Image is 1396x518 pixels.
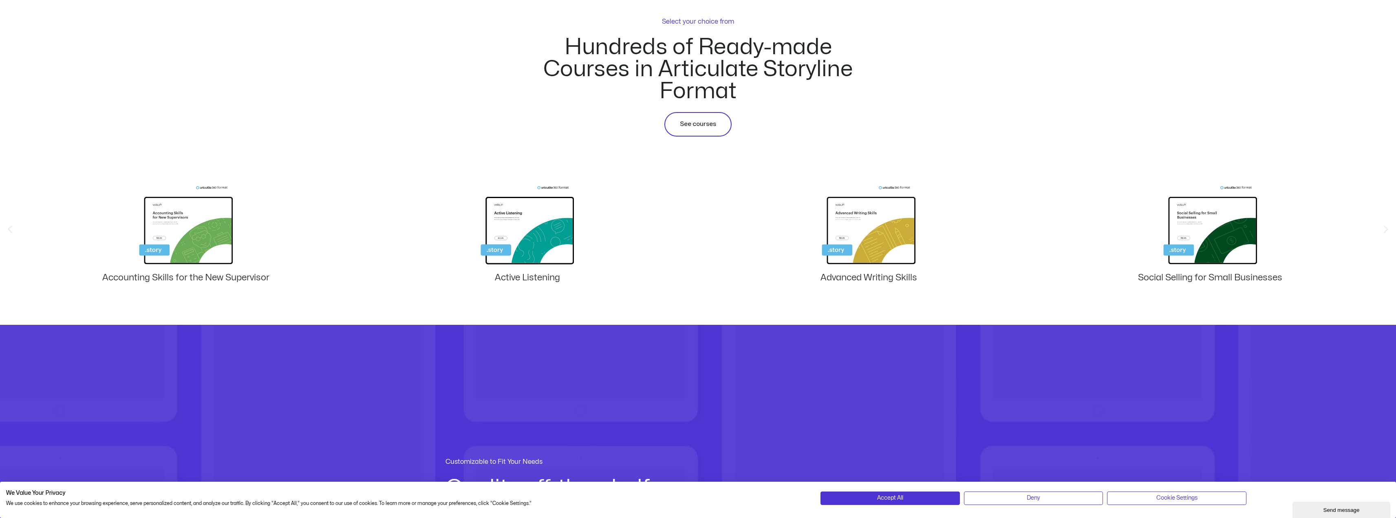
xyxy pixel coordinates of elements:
[6,489,808,497] h2: We Value Your Privacy
[820,492,960,505] button: Accept all cookies
[1381,224,1391,234] div: Next slide
[664,112,732,137] a: See courses
[700,186,1038,284] div: 4 / 8
[1292,500,1392,518] iframe: chat widget
[662,17,734,26] p: Select your choice from
[1138,273,1282,282] a: Social Selling for Small Businesses
[964,492,1103,505] button: Deny all cookies
[495,273,560,282] a: Active Listening
[445,457,951,467] p: Customizable to Fit Your Needs
[1156,494,1198,503] span: Cookie Settings
[1027,494,1040,503] span: Deny
[17,186,355,284] div: 2 / 8
[680,119,716,129] span: See courses
[877,494,903,503] span: Accept All
[1041,186,1379,284] div: 5 / 8
[102,273,269,282] a: Accounting Skills for the New Supervisor
[6,500,808,507] p: We use cookies to enhance your browsing experience, serve personalized content, and analyze our t...
[1107,492,1246,505] button: Adjust cookie preferences
[521,36,875,102] h2: Hundreds of Ready-made Courses in Articulate Storyline Format
[5,224,15,234] div: Previous slide
[820,273,917,282] a: Advanced Writing Skills
[359,186,696,284] div: 3 / 8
